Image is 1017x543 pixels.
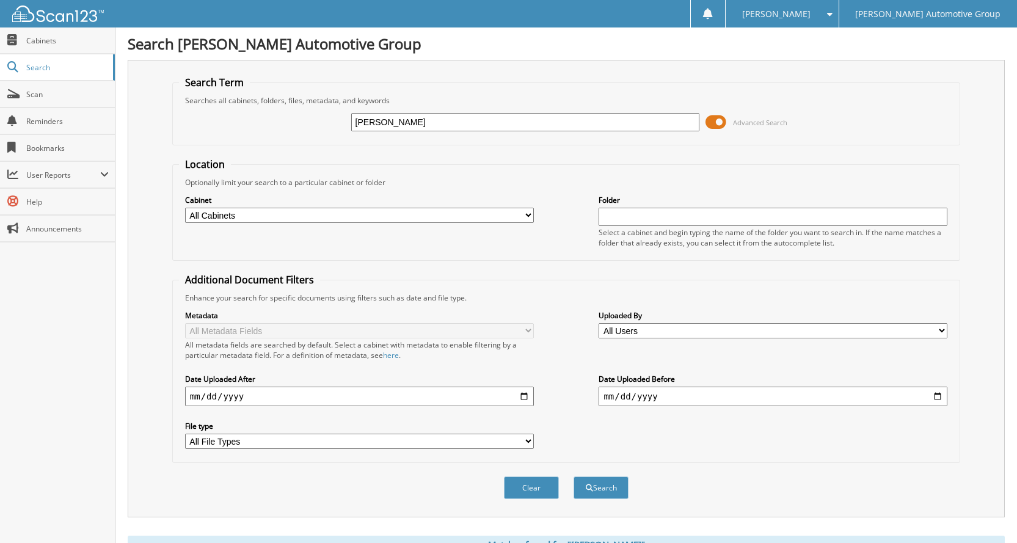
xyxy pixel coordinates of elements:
div: All metadata fields are searched by default. Select a cabinet with metadata to enable filtering b... [185,340,534,360]
button: Clear [504,476,559,499]
label: Cabinet [185,195,534,205]
span: Advanced Search [733,118,787,127]
label: Metadata [185,310,534,321]
span: [PERSON_NAME] Automotive Group [855,10,1001,18]
div: Searches all cabinets, folders, files, metadata, and keywords [179,95,953,106]
span: Announcements [26,224,109,234]
div: Enhance your search for specific documents using filters such as date and file type. [179,293,953,303]
legend: Additional Document Filters [179,273,320,286]
legend: Search Term [179,76,250,89]
div: Select a cabinet and begin typing the name of the folder you want to search in. If the name match... [599,227,947,248]
label: Date Uploaded Before [599,374,947,384]
input: start [185,387,534,406]
span: Search [26,62,107,73]
input: end [599,387,947,406]
button: Search [574,476,629,499]
img: scan123-logo-white.svg [12,5,104,22]
label: Folder [599,195,947,205]
span: [PERSON_NAME] [742,10,811,18]
div: Optionally limit your search to a particular cabinet or folder [179,177,953,188]
span: User Reports [26,170,100,180]
label: Date Uploaded After [185,374,534,384]
label: File type [185,421,534,431]
legend: Location [179,158,231,171]
span: Help [26,197,109,207]
a: here [383,350,399,360]
span: Bookmarks [26,143,109,153]
span: Scan [26,89,109,100]
span: Reminders [26,116,109,126]
h1: Search [PERSON_NAME] Automotive Group [128,34,1005,54]
label: Uploaded By [599,310,947,321]
span: Cabinets [26,35,109,46]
